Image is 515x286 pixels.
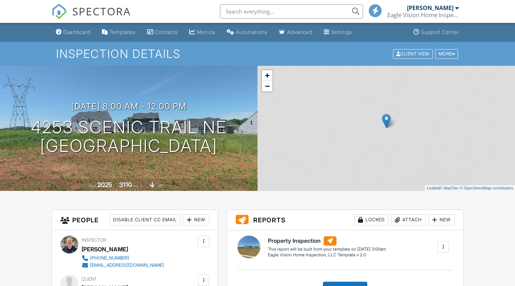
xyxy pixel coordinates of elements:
a: Zoom out [262,81,273,92]
div: This report will be built from your template on [DATE] 3:00am [268,246,386,252]
a: Templates [99,26,138,39]
span: Inspector [82,237,106,243]
div: Settings [331,29,352,35]
a: [PHONE_NUMBER] [82,255,164,262]
a: Metrics [186,26,218,39]
div: Client View [393,49,433,59]
div: Dashboard [63,29,90,35]
a: © MapTiler [440,186,459,190]
a: SPECTORA [51,10,131,25]
div: Locked [354,214,388,226]
div: [EMAIL_ADDRESS][DOMAIN_NAME] [90,262,164,268]
div: [PERSON_NAME] [407,4,453,11]
div: [PERSON_NAME] [82,244,128,255]
div: More [435,49,458,59]
h3: [DATE] 8:00 am - 12:00 pm [71,102,186,111]
a: [EMAIL_ADDRESS][DOMAIN_NAME] [82,262,164,269]
div: Support Center [421,29,459,35]
input: Search everything... [220,4,363,19]
a: © OpenStreetMap contributors [460,186,513,190]
a: Zoom in [262,70,273,81]
span: SPECTORA [72,4,131,19]
img: The Best Home Inspection Software - Spectora [51,4,67,19]
div: New [183,214,209,226]
h1: 4253 Scenic Trail NE [GEOGRAPHIC_DATA] [31,118,227,156]
a: Client View [392,51,435,56]
div: | [425,185,515,191]
a: Contacts [144,26,181,39]
div: Contacts [155,29,178,35]
a: Automations (Basic) [224,26,270,39]
div: Eagle Vision Home Inspection, LLC Template v 2.0 [268,252,386,258]
div: Metrics [197,29,215,35]
span: sq. ft. [133,183,143,188]
span: slab [156,183,164,188]
a: Support Center [411,26,462,39]
a: Settings [321,26,355,39]
h6: Property Inspection [268,236,386,246]
span: Built [88,183,96,188]
div: Automations [236,29,268,35]
span: Client [82,276,97,282]
a: Leaflet [427,186,438,190]
div: 2025 [97,181,112,188]
div: 3110 [119,181,132,188]
a: Dashboard [53,26,93,39]
h3: Reports [227,210,463,230]
div: Disable Client CC Email [110,214,180,226]
a: Advanced [276,26,315,39]
div: Eagle Vision Home Inspection, LLC [387,11,459,19]
div: [PHONE_NUMBER] [90,255,129,261]
div: Templates [109,29,136,35]
div: Attach [391,214,426,226]
h3: People [52,210,218,230]
div: New [428,214,455,226]
h1: Inspection Details [56,48,459,60]
div: Advanced [287,29,312,35]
